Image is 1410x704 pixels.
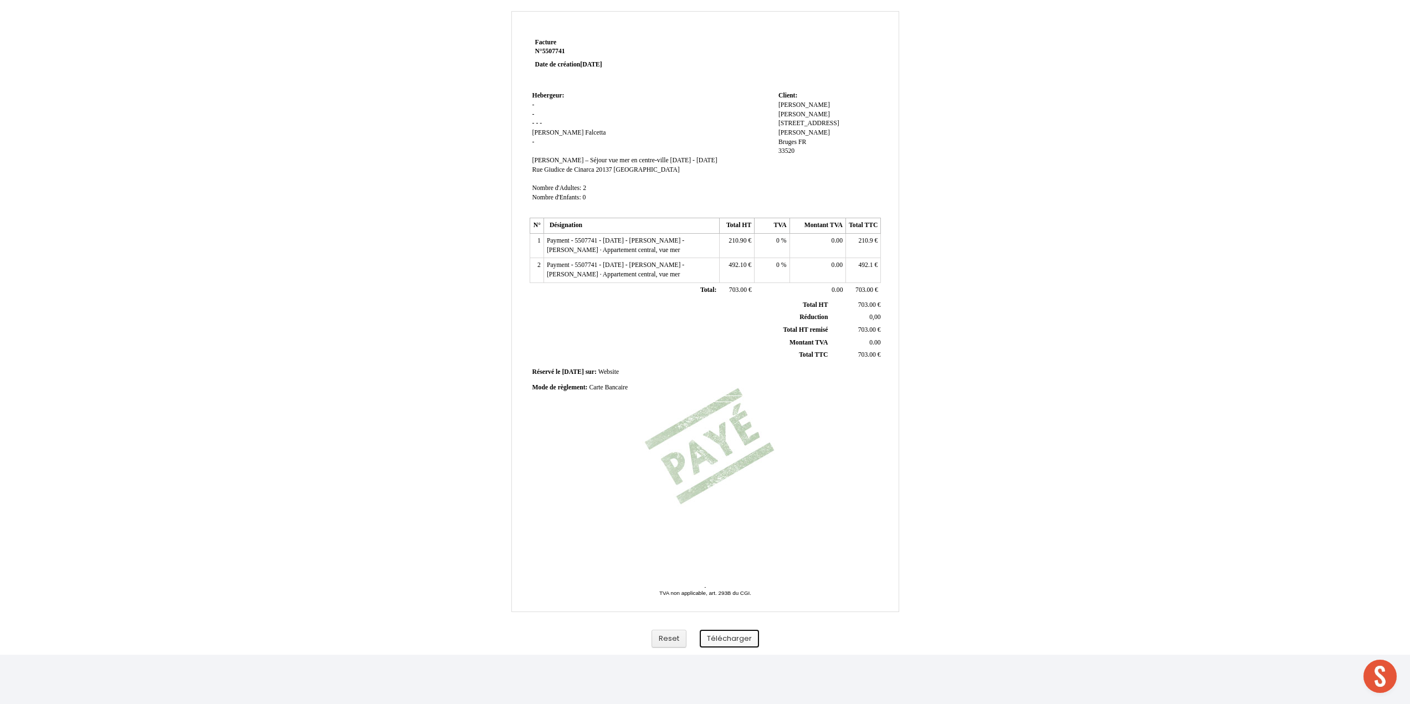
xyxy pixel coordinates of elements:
span: 0.00 [869,339,880,346]
span: Réduction [799,314,828,321]
span: Rue Giudice de Cinarca [532,166,594,173]
span: TVA non applicable, art. 293B du CGI. [659,590,751,596]
span: 0.00 [832,237,843,244]
button: Télécharger [700,630,759,648]
th: Montant TVA [789,218,845,234]
span: 0 [776,237,780,244]
span: [PERSON_NAME] [532,129,584,136]
span: 0 [776,261,780,269]
td: € [830,349,883,362]
span: 703.00 [729,286,747,294]
span: [PERSON_NAME] [778,101,830,109]
span: 703.00 [855,286,873,294]
span: Hebergeur: [532,92,565,99]
div: Ouvrir le chat [1363,660,1397,693]
td: 1 [530,234,544,258]
td: € [830,324,883,337]
span: 703.00 [858,326,876,333]
strong: N° [535,47,668,56]
span: [STREET_ADDRESS][PERSON_NAME] [778,120,839,136]
th: Désignation [544,218,719,234]
td: € [719,258,754,282]
button: Reset [652,630,686,648]
span: 20137 [596,166,612,173]
span: 0.00 [832,261,843,269]
span: Facture [535,39,557,46]
span: sur: [586,368,597,376]
span: Client: [778,92,797,99]
span: 0 [583,194,586,201]
span: Total HT [803,301,828,309]
span: Payment - 5507741 - [DATE] - [PERSON_NAME] - [PERSON_NAME] · Appartement central, vue mer [547,237,684,254]
span: 492.1 [858,261,873,269]
span: Réservé le [532,368,561,376]
span: Total TTC [799,351,828,358]
td: % [755,258,789,282]
span: [DATE] - [DATE] [670,157,717,164]
span: 210.9 [858,237,873,244]
td: € [719,234,754,258]
th: Total HT [719,218,754,234]
span: - [532,111,535,118]
span: Nombre d'Adultes: [532,184,582,192]
td: € [846,234,881,258]
span: Website [598,368,619,376]
span: Bruges [778,138,797,146]
span: [GEOGRAPHIC_DATA] [614,166,680,173]
th: N° [530,218,544,234]
strong: Date de création [535,61,602,68]
span: - [540,120,542,127]
span: - [532,120,535,127]
span: Carte Bancaire [589,384,628,391]
span: Total: [700,286,716,294]
span: Montant TVA [789,339,828,346]
span: [DATE] [562,368,583,376]
td: € [830,299,883,311]
span: 492.10 [729,261,746,269]
span: - [532,138,535,146]
span: 5507741 [542,48,565,55]
span: 210.90 [729,237,746,244]
td: € [846,258,881,282]
span: 703.00 [858,351,876,358]
span: FR [798,138,806,146]
span: Nombre d'Enfants: [532,194,581,201]
span: Falcetta [585,129,606,136]
span: 703.00 [858,301,876,309]
span: - [536,120,538,127]
span: Mode de règlement: [532,384,588,391]
span: - [532,101,535,109]
td: % [755,234,789,258]
span: [DATE] [580,61,602,68]
span: 33520 [778,147,794,155]
span: - [704,584,706,590]
span: 0.00 [832,286,843,294]
span: Total HT remisé [783,326,828,333]
th: TVA [755,218,789,234]
span: [PERSON_NAME] [778,111,830,118]
td: € [719,282,754,298]
span: Payment - 5507741 - [DATE] - [PERSON_NAME] - [PERSON_NAME] · Appartement central, vue mer [547,261,684,278]
th: Total TTC [846,218,881,234]
span: 0,00 [869,314,880,321]
span: [PERSON_NAME] – Séjour vue mer en centre-ville [532,157,669,164]
td: € [846,282,881,298]
span: 2 [583,184,586,192]
td: 2 [530,258,544,282]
